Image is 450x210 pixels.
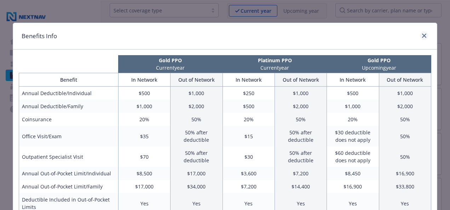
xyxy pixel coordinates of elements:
td: Annual Out-of-Pocket Limit/Family [19,180,119,193]
p: Current year [120,64,221,71]
td: $60 deductible does not apply [327,146,379,167]
td: $15 [223,126,275,146]
td: $500 [118,87,170,100]
td: $250 [223,87,275,100]
td: $35 [118,126,170,146]
td: $70 [118,146,170,167]
td: Annual Out-of-Pocket Limit/Individual [19,167,119,180]
td: 50% [379,113,431,126]
p: Platinum PPO [224,57,325,64]
td: $8,450 [327,167,379,180]
td: Office Visit/Exam [19,126,119,146]
td: 20% [223,113,275,126]
th: Out of Network [171,73,223,87]
td: $2,000 [171,100,223,113]
p: Upcoming year [328,64,430,71]
td: $3,600 [223,167,275,180]
td: $30 deductible does not apply [327,126,379,146]
td: $1,000 [275,87,327,100]
td: Coinsurance [19,113,119,126]
a: close [420,31,428,40]
td: $1,000 [327,100,379,113]
th: In Network [327,73,379,87]
td: $8,500 [118,167,170,180]
td: 20% [327,113,379,126]
td: 50% [379,126,431,146]
th: Benefit [19,73,119,87]
th: In Network [223,73,275,87]
td: Annual Deductible/Individual [19,87,119,100]
p: Gold PPO [120,57,221,64]
td: $17,000 [118,180,170,193]
td: 50% [171,113,223,126]
td: $16,900 [327,180,379,193]
td: $7,200 [275,167,327,180]
td: $1,000 [171,87,223,100]
td: $2,000 [379,100,431,113]
td: 50% after deductible [275,146,327,167]
td: 50% after deductible [171,146,223,167]
td: $7,200 [223,180,275,193]
td: $500 [327,87,379,100]
p: Current year [224,64,325,71]
td: 50% after deductible [171,126,223,146]
th: intentionally left blank [19,55,118,73]
p: Gold PPO [328,57,430,64]
td: Outpatient Specialist Visit [19,146,119,167]
h1: Benefits Info [22,31,57,41]
td: $500 [223,100,275,113]
td: 50% [379,146,431,167]
th: In Network [118,73,170,87]
th: Out of Network [275,73,327,87]
td: $1,000 [118,100,170,113]
td: $14,400 [275,180,327,193]
th: Out of Network [379,73,431,87]
td: $33,800 [379,180,431,193]
td: $2,000 [275,100,327,113]
td: 50% [275,113,327,126]
td: 50% after deductible [275,126,327,146]
td: $17,000 [171,167,223,180]
td: $30 [223,146,275,167]
td: Annual Deductible/Family [19,100,119,113]
td: $16,900 [379,167,431,180]
td: $1,000 [379,87,431,100]
td: 20% [118,113,170,126]
td: $34,000 [171,180,223,193]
